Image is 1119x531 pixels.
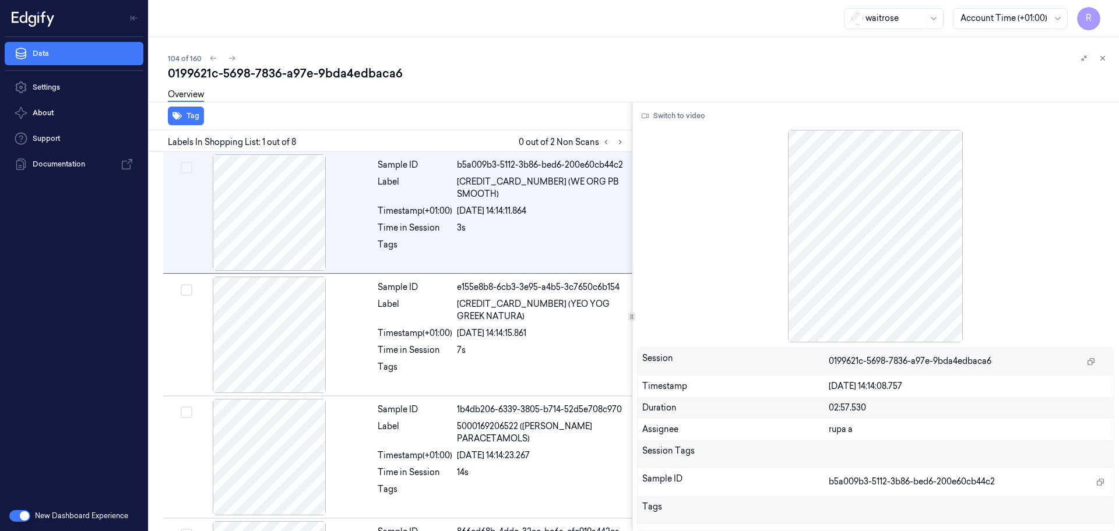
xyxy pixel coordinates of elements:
div: 3s [457,222,625,234]
div: Time in Session [378,344,452,356]
span: 104 of 160 [168,54,202,63]
div: 02:57.530 [829,402,1109,414]
div: [DATE] 14:14:15.861 [457,327,625,339]
div: 0199621c-5698-7836-a97e-9bda4edbaca6 [168,65,1110,82]
div: Assignee [642,423,829,436]
div: b5a009b3-5112-3b86-bed6-200e60cb44c2 [457,159,625,171]
span: 0 out of 2 Non Scans [519,135,627,149]
div: Label [378,176,452,200]
a: Data [5,42,143,65]
div: [DATE] 14:14:11.864 [457,205,625,217]
div: Tags [642,501,829,519]
div: Time in Session [378,222,452,234]
div: 1b4db206-6339-3805-b714-52d5e708c970 [457,403,625,416]
div: Label [378,298,452,323]
span: 0199621c-5698-7836-a97e-9bda4edbaca6 [829,355,991,367]
button: About [5,101,143,125]
div: Sample ID [378,281,452,293]
a: Settings [5,76,143,99]
div: Timestamp (+01:00) [378,327,452,339]
div: Tags [378,361,452,380]
span: b5a009b3-5112-3b86-bed6-200e60cb44c2 [829,476,995,488]
button: Switch to video [637,107,710,125]
div: Tags [378,483,452,502]
div: Time in Session [378,466,452,479]
button: Select row [181,406,192,418]
div: Sample ID [378,159,452,171]
span: [CREDIT_CARD_NUMBER] (YEO YOG GREEK NATURA) [457,298,625,323]
div: Sample ID [642,473,829,491]
div: [DATE] 14:14:08.757 [829,380,1109,392]
div: Label [378,420,452,445]
div: [DATE] 14:14:23.267 [457,449,625,462]
div: Sample ID [378,403,452,416]
button: Select row [181,284,192,296]
div: Tags [378,239,452,257]
div: Duration [642,402,829,414]
button: Toggle Navigation [125,9,143,27]
div: Session Tags [642,445,829,463]
div: Timestamp [642,380,829,392]
div: Timestamp (+01:00) [378,205,452,217]
span: Labels In Shopping List: 1 out of 8 [168,136,296,148]
button: R [1077,7,1100,30]
button: Select row [181,162,192,174]
span: 5000169206522 ([PERSON_NAME] PARACETAMOLS) [457,420,625,445]
div: 7s [457,344,625,356]
a: Support [5,127,143,150]
div: 14s [457,466,625,479]
div: Timestamp (+01:00) [378,449,452,462]
button: Tag [168,107,204,125]
div: e155e8b8-6cb3-3e95-a4b5-3c7650c6b154 [457,281,625,293]
a: Overview [168,88,204,102]
span: [CREDIT_CARD_NUMBER] (WE ORG PB SMOOTH) [457,176,625,200]
a: Documentation [5,153,143,176]
div: rupa a [829,423,1109,436]
div: Session [642,352,829,371]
